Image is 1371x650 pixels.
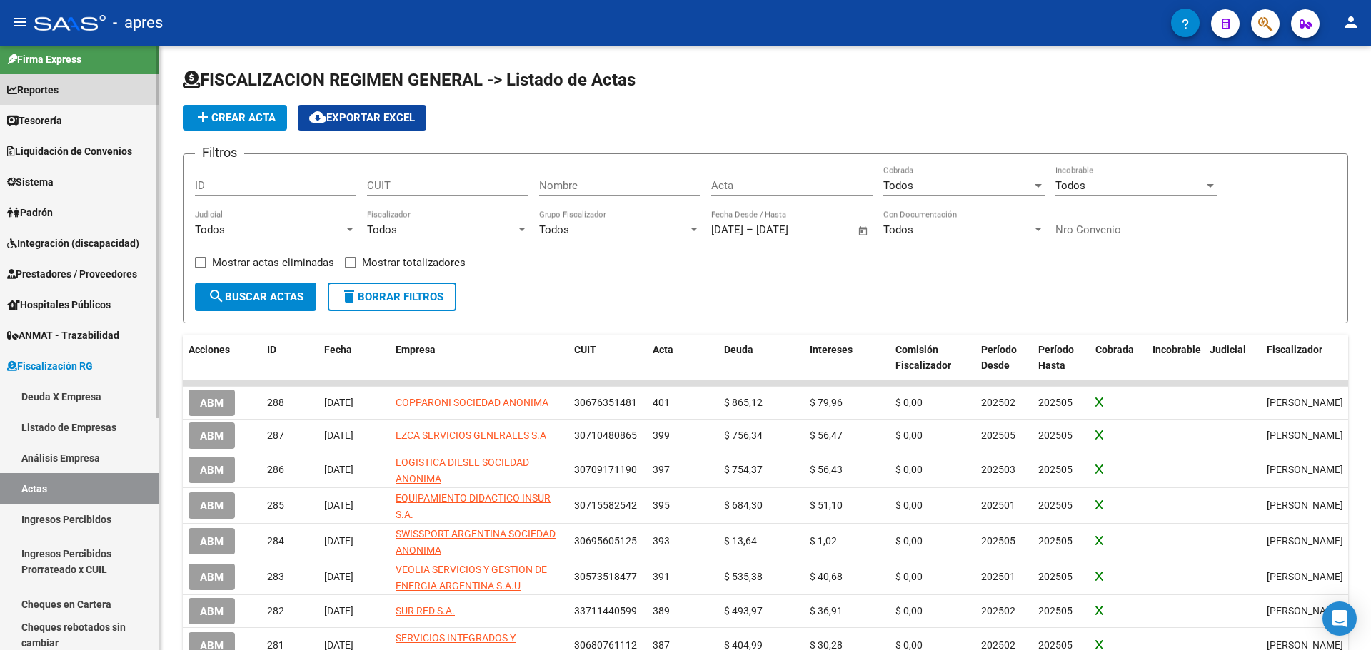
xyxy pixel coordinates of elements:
span: [DATE] [324,571,353,582]
span: 202505 [1038,605,1073,616]
span: 288 [267,397,284,408]
span: $ 13,64 [724,535,757,547]
span: 287 [267,430,284,441]
span: Prestadores / Proveedores [7,266,137,282]
button: Borrar Filtros [328,283,456,311]
span: $ 493,97 [724,605,763,616]
span: Período Desde [981,344,1017,372]
span: 202505 [1038,499,1073,511]
datatable-header-cell: CUIT [568,335,647,382]
span: ABM [200,397,224,410]
span: Cobrada [1095,344,1134,355]
input: Start date [711,223,743,236]
span: Acciones [189,344,230,355]
span: 393 [653,535,670,547]
span: 33711440599 [574,605,637,616]
span: ID [267,344,276,355]
button: ABM [189,457,235,483]
datatable-header-cell: Deuda [718,335,804,382]
datatable-header-cell: Incobrable [1147,335,1204,382]
span: FISCALIZACION REGIMEN GENERAL -> Listado de Actas [183,70,636,90]
span: 30715582542 [574,499,637,511]
span: REY HERNAN [1267,397,1343,408]
span: $ 0,00 [895,464,923,475]
h3: Filtros [195,143,244,163]
span: 202505 [1038,535,1073,547]
span: 399 [653,430,670,441]
span: [DATE] [324,430,353,441]
span: Fecha [324,344,352,355]
span: ABM [200,571,224,584]
span: COPPARONI SOCIEDAD ANONIMA [396,397,548,408]
span: 202502 [981,397,1015,408]
span: Mostrar actas eliminadas [212,254,334,271]
span: $ 40,68 [810,571,843,582]
span: 282 [267,605,284,616]
span: 202502 [981,605,1015,616]
span: ABM [200,464,224,477]
span: - apres [113,7,163,39]
span: Período Hasta [1038,344,1074,372]
span: 30709171190 [574,464,637,475]
span: REY HERNAN [1267,605,1343,616]
span: ABM [200,499,224,512]
datatable-header-cell: Comisión Fiscalizador [890,335,975,382]
span: Fiscalización RG [7,358,93,374]
span: 202505 [1038,464,1073,475]
span: [DATE] [324,464,353,475]
datatable-header-cell: Fiscalizador [1261,335,1368,382]
datatable-header-cell: Acciones [183,335,261,382]
span: Borrar Filtros [341,290,443,303]
span: VEOLIA SERVICIOS Y GESTION DE ENERGIA ARGENTINA S.A.U [396,564,547,591]
span: 30676351481 [574,397,637,408]
span: $ 0,00 [895,430,923,441]
button: ABM [189,492,235,519]
span: 202505 [981,535,1015,547]
span: EZCA SERVICIOS GENERALES S.A [396,430,546,441]
span: Tesorería [7,113,62,128]
mat-icon: add [194,108,211,126]
span: $ 756,34 [724,430,763,441]
datatable-header-cell: Intereses [804,335,890,382]
span: Comisión Fiscalizador [895,344,951,372]
span: Liquidación de Convenios [7,143,132,159]
span: Acta [653,344,673,355]
span: Todos [1055,179,1085,192]
button: Buscar Actas [195,283,316,311]
span: REY HERNAN [1267,535,1343,547]
span: ANMAT - Trazabilidad [7,327,119,343]
span: Todos [367,223,397,236]
span: REY HERNAN [1267,464,1343,475]
span: Fiscalizador [1267,344,1322,355]
span: Todos [195,223,225,236]
span: Crear Acta [194,111,276,124]
mat-icon: menu [11,14,29,31]
span: 202501 [981,499,1015,511]
button: ABM [189,528,235,554]
span: $ 754,37 [724,464,763,475]
mat-icon: cloud_download [309,108,326,126]
div: Open Intercom Messenger [1322,601,1357,636]
span: SWISSPORT ARGENTINA SOCIEDAD ANONIMA [396,528,556,556]
span: $ 865,12 [724,397,763,408]
datatable-header-cell: Judicial [1204,335,1261,382]
span: $ 56,43 [810,464,843,475]
button: Exportar EXCEL [298,105,426,131]
span: Judicial [1210,344,1246,355]
span: Todos [539,223,569,236]
span: 397 [653,464,670,475]
button: ABM [189,422,235,449]
span: Empresa [396,344,436,355]
span: 202505 [1038,430,1073,441]
span: 202505 [1038,397,1073,408]
span: REY HERNAN [1267,430,1343,441]
span: Mostrar totalizadores [362,254,466,271]
span: 395 [653,499,670,511]
span: $ 79,96 [810,397,843,408]
span: Firma Express [7,51,81,67]
span: Buscar Actas [208,290,303,303]
span: ABM [200,605,224,618]
span: $ 0,00 [895,605,923,616]
button: Crear Acta [183,105,287,131]
span: [DATE] [324,397,353,408]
